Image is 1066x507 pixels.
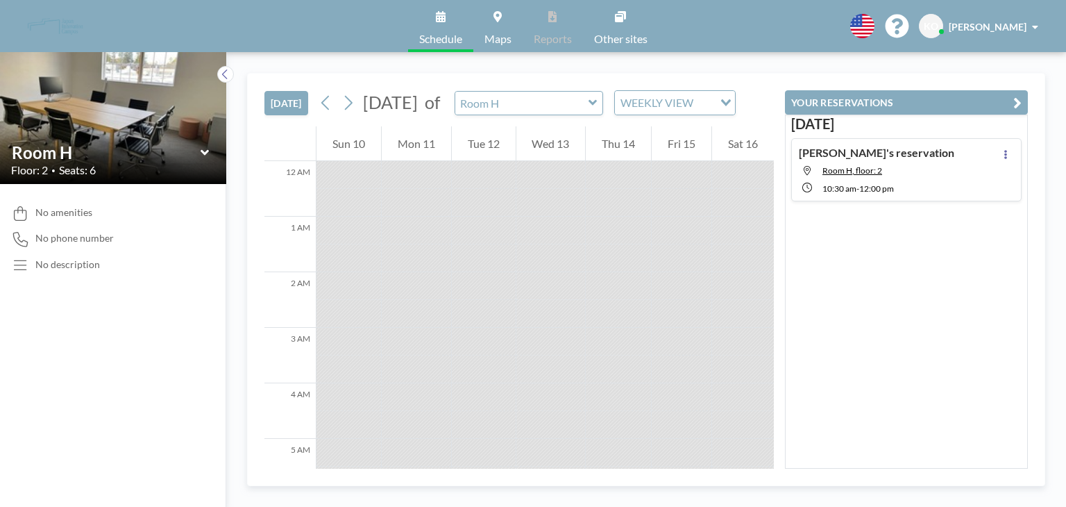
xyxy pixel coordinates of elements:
[264,439,316,494] div: 5 AM
[799,146,954,160] h4: [PERSON_NAME]'s reservation
[382,126,451,161] div: Mon 11
[452,126,516,161] div: Tue 12
[516,126,586,161] div: Wed 13
[59,163,96,177] span: Seats: 6
[712,126,774,161] div: Sat 16
[697,94,712,112] input: Search for option
[264,383,316,439] div: 4 AM
[534,33,572,44] span: Reports
[822,165,882,176] span: Room H, floor: 2
[425,92,440,113] span: of
[316,126,381,161] div: Sun 10
[484,33,511,44] span: Maps
[264,161,316,217] div: 12 AM
[615,91,735,115] div: Search for option
[785,90,1028,115] button: YOUR RESERVATIONS
[264,217,316,272] div: 1 AM
[12,142,201,163] input: Room H
[924,20,938,33] span: KO
[51,166,56,175] span: •
[264,272,316,328] div: 2 AM
[586,126,651,161] div: Thu 14
[822,183,856,194] span: 10:30 AM
[11,163,48,177] span: Floor: 2
[419,33,462,44] span: Schedule
[35,258,100,271] div: No description
[363,92,418,113] span: [DATE]
[455,92,589,115] input: Room H
[264,91,308,115] button: [DATE]
[856,183,859,194] span: -
[618,94,696,112] span: WEEKLY VIEW
[22,13,89,40] img: organization-logo
[791,115,1022,133] h3: [DATE]
[652,126,711,161] div: Fri 15
[949,21,1026,33] span: [PERSON_NAME]
[35,232,114,244] span: No phone number
[35,206,92,219] span: No amenities
[594,33,648,44] span: Other sites
[264,328,316,383] div: 3 AM
[859,183,894,194] span: 12:00 PM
